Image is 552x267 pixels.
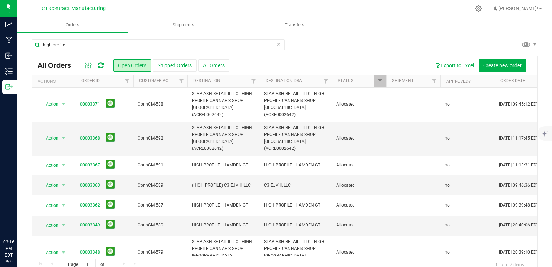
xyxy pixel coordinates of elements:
[56,22,89,28] span: Orders
[176,75,187,87] a: Filter
[80,182,100,189] a: 00003363
[59,247,68,258] span: select
[128,17,239,33] a: Shipments
[80,101,100,108] a: 00003371
[430,59,479,72] button: Export to Excel
[239,17,350,33] a: Transfers
[491,5,538,11] span: Hi, [PERSON_NAME]!
[336,202,382,209] span: Allocated
[192,222,255,229] span: HIGH PROFILE - HAMDEN CT
[80,162,100,169] a: 00003367
[336,101,382,108] span: Allocated
[17,17,128,33] a: Orders
[80,135,100,142] a: 00003368
[3,258,14,264] p: 09/23
[113,59,151,72] button: Open Orders
[264,222,328,229] span: HIGH PROFILE - HAMDEN CT
[80,222,100,229] a: 00003349
[121,75,133,87] a: Filter
[264,238,328,266] span: SLAP ASH RETAIL II LLC - HIGH PROFILE CANNABIS SHOP - [GEOGRAPHIC_DATA] (ACRE0002642)
[446,79,471,84] a: Approved?
[192,238,255,266] span: SLAP ASH RETAIL II LLC - HIGH PROFILE CANNABIS SHOP - [GEOGRAPHIC_DATA] (ACRE0002642)
[163,22,204,28] span: Shipments
[39,247,59,258] span: Action
[392,78,414,83] a: Shipment
[192,90,255,118] span: SLAP ASH RETAIL II LLC - HIGH PROFILE CANNABIS SHOP - [GEOGRAPHIC_DATA] (ACRE0002642)
[264,90,328,118] span: SLAP ASH RETAIL II LLC - HIGH PROFILE CANNABIS SHOP - [GEOGRAPHIC_DATA] (ACRE0002642)
[198,59,229,72] button: All Orders
[499,222,539,229] span: [DATE] 20:40:06 EDT
[80,202,100,209] a: 00003362
[59,220,68,230] span: select
[5,52,13,59] inline-svg: Inbound
[445,249,450,256] span: no
[499,101,539,108] span: [DATE] 09:45:12 EDT
[264,124,328,152] span: SLAP ASH RETAIL II LLC - HIGH PROFILE CANNABIS SHOP - [GEOGRAPHIC_DATA] (ACRE0002642)
[193,78,220,83] a: Destination
[138,202,183,209] span: ConnCM-587
[39,99,59,109] span: Action
[320,75,332,87] a: Filter
[248,75,260,87] a: Filter
[445,182,450,189] span: no
[59,200,68,211] span: select
[5,21,13,28] inline-svg: Analytics
[264,202,328,209] span: HIGH PROFILE - HAMDEN CT
[59,180,68,190] span: select
[192,202,255,209] span: HIGH PROFILE - HAMDEN CT
[499,182,539,189] span: [DATE] 09:46:36 EDT
[7,209,29,231] iframe: Resource center
[81,78,100,83] a: Order ID
[3,239,14,258] p: 03:16 PM EDT
[42,5,106,12] span: CT Contract Manufacturing
[275,22,314,28] span: Transfers
[445,101,450,108] span: no
[138,162,183,169] span: ConnCM-591
[138,101,183,108] span: ConnCM-588
[336,249,382,256] span: Allocated
[479,59,526,72] button: Create new order
[428,75,440,87] a: Filter
[474,5,483,12] div: Manage settings
[39,220,59,230] span: Action
[499,135,539,142] span: [DATE] 11:17:45 EDT
[192,162,255,169] span: HIGH PROFILE - HAMDEN CT
[138,135,183,142] span: ConnCM-592
[264,182,328,189] span: C3 EJV II, LLC
[192,182,255,189] span: (HIGH PROFILE) C3 EJV II, LLC
[138,249,183,256] span: ConnCM-579
[445,135,450,142] span: no
[39,133,59,143] span: Action
[499,202,539,209] span: [DATE] 09:39:48 EDT
[39,160,59,170] span: Action
[32,39,285,50] input: Search Order ID, Destination, Customer PO...
[499,249,539,256] span: [DATE] 20:39:10 EDT
[153,59,197,72] button: Shipped Orders
[21,208,30,217] iframe: Resource center unread badge
[5,83,13,90] inline-svg: Outbound
[38,62,78,69] span: All Orders
[192,124,255,152] span: SLAP ASH RETAIL II LLC - HIGH PROFILE CANNABIS SHOP - [GEOGRAPHIC_DATA] (ACRE0002642)
[138,182,183,189] span: ConnCM-589
[80,249,100,256] a: 00003348
[500,78,525,83] a: Order Date
[445,162,450,169] span: no
[138,222,183,229] span: ConnCM-580
[266,78,302,83] a: Destination DBA
[336,182,382,189] span: Allocated
[336,162,382,169] span: Allocated
[59,160,68,170] span: select
[264,162,328,169] span: HIGH PROFILE - HAMDEN CT
[276,39,281,49] span: Clear
[139,78,168,83] a: Customer PO
[39,200,59,211] span: Action
[59,99,68,109] span: select
[374,75,386,87] a: Filter
[38,79,73,84] div: Actions
[445,222,450,229] span: no
[5,37,13,44] inline-svg: Manufacturing
[338,78,353,83] a: Status
[336,222,382,229] span: Allocated
[39,180,59,190] span: Action
[336,135,382,142] span: Allocated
